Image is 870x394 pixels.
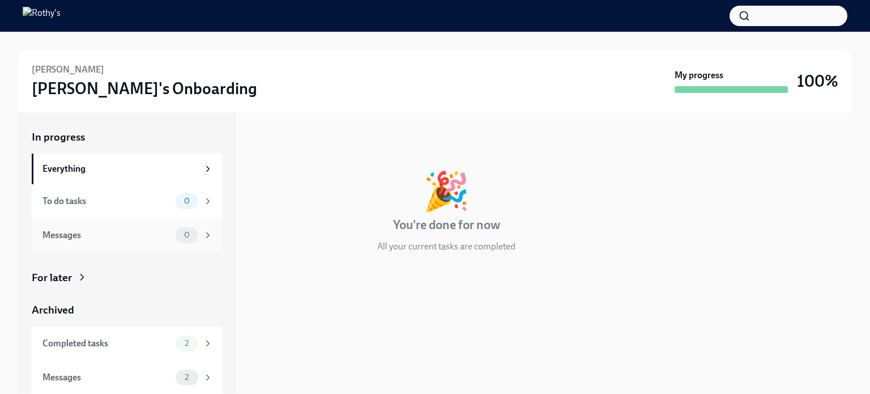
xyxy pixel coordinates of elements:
[249,130,302,145] div: In progress
[32,63,104,76] h6: [PERSON_NAME]
[42,337,171,350] div: Completed tasks
[178,339,195,348] span: 2
[32,303,222,317] a: Archived
[177,231,197,239] span: 0
[32,327,222,361] a: Completed tasks2
[32,218,222,252] a: Messages0
[393,217,500,234] h4: You're done for now
[42,163,198,175] div: Everything
[32,270,72,285] div: For later
[42,195,171,207] div: To do tasks
[797,71,838,91] h3: 100%
[32,130,222,145] a: In progress
[377,240,515,253] p: All your current tasks are completed
[32,270,222,285] a: For later
[32,78,257,99] h3: [PERSON_NAME]'s Onboarding
[423,172,470,210] div: 🎉
[675,69,723,82] strong: My progress
[32,184,222,218] a: To do tasks0
[177,197,197,205] span: 0
[23,7,61,25] img: Rothy's
[32,154,222,184] a: Everything
[42,371,171,384] div: Messages
[42,229,171,242] div: Messages
[178,373,195,382] span: 2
